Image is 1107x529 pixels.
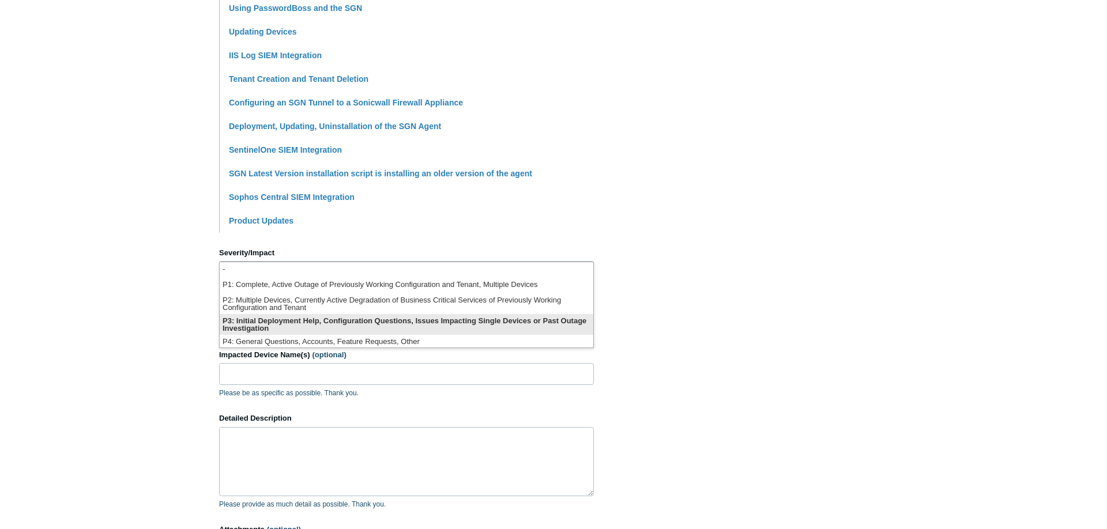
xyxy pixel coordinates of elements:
li: P2: Multiple Devices, Currently Active Degradation of Business Critical Services of Previously Wo... [220,293,593,314]
label: Severity/Impact [219,247,594,259]
li: P1: Complete, Active Outage of Previously Working Configuration and Tenant, Multiple Devices [220,278,593,293]
label: Impacted Device Name(s) [219,349,594,361]
a: Updating Devices [229,27,296,36]
a: IIS Log SIEM Integration [229,51,322,60]
a: Using PasswordBoss and the SGN [229,3,362,13]
a: Tenant Creation and Tenant Deletion [229,74,368,84]
li: P4: General Questions, Accounts, Feature Requests, Other [220,335,593,350]
a: Product Updates [229,216,293,225]
span: (optional) [312,350,347,359]
p: Please be as specific as possible. Thank you. [219,388,594,398]
a: Configuring an SGN Tunnel to a Sonicwall Firewall Appliance [229,98,463,107]
a: Sophos Central SIEM Integration [229,192,355,202]
li: - [220,262,593,278]
a: SentinelOne SIEM Integration [229,145,342,154]
a: Deployment, Updating, Uninstallation of the SGN Agent [229,122,441,131]
a: SGN Latest Version installation script is installing an older version of the agent [229,169,532,178]
li: P3: Initial Deployment Help, Configuration Questions, Issues Impacting Single Devices or Past Out... [220,314,593,335]
label: Detailed Description [219,413,594,424]
p: Please provide as much detail as possible. Thank you. [219,499,594,509]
